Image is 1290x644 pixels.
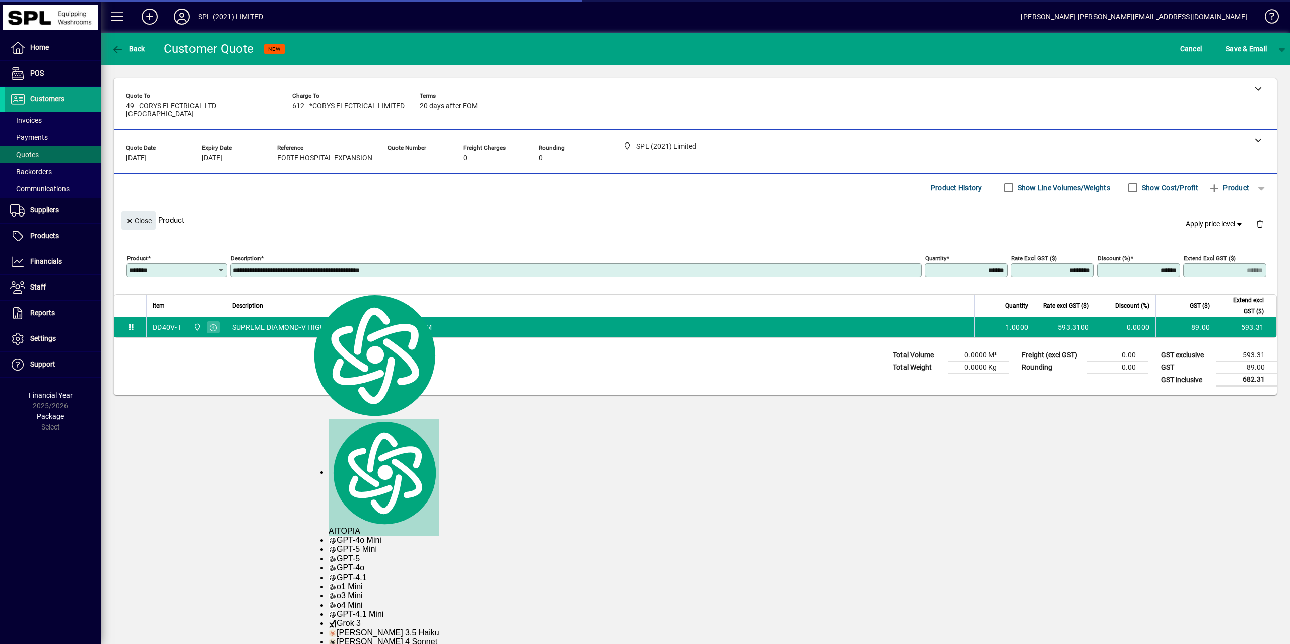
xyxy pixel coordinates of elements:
[1005,300,1028,311] span: Quantity
[329,601,337,609] img: gpt-black.svg
[329,545,439,554] div: GPT-5 Mini
[30,69,44,77] span: POS
[329,601,439,610] div: o4 Mini
[1186,219,1244,229] span: Apply price level
[5,352,101,377] a: Support
[463,154,467,162] span: 0
[1180,41,1202,57] span: Cancel
[1016,183,1110,193] label: Show Line Volumes/Weights
[292,102,405,110] span: 612 - *CORYS ELECTRICAL LIMITED
[329,554,439,563] div: GPT-5
[1087,362,1148,374] td: 0.00
[329,628,439,637] div: [PERSON_NAME] 3.5 Haiku
[948,362,1009,374] td: 0.0000 Kg
[1155,317,1216,337] td: 89.00
[1017,362,1087,374] td: Rounding
[1225,45,1230,53] span: S
[198,9,263,25] div: SPL (2021) LIMITED
[1098,255,1130,262] mat-label: Discount (%)
[166,8,198,26] button: Profile
[30,206,59,214] span: Suppliers
[1257,2,1277,35] a: Knowledge Base
[30,95,64,103] span: Customers
[30,257,62,265] span: Financials
[5,275,101,300] a: Staff
[5,326,101,351] a: Settings
[1248,219,1272,228] app-page-header-button: Delete
[268,46,281,52] span: NEW
[1087,349,1148,362] td: 0.00
[1248,211,1272,236] button: Delete
[329,536,439,545] div: GPT-4o Mini
[1140,183,1198,193] label: Show Cost/Profit
[329,564,337,573] img: gpt-black.svg
[30,232,59,240] span: Products
[101,40,156,58] app-page-header-button: Back
[1156,349,1216,362] td: GST exclusive
[888,349,948,362] td: Total Volume
[1216,317,1276,337] td: 593.31
[329,619,439,628] div: Grok 3
[1216,362,1277,374] td: 89.00
[420,102,478,110] span: 20 days after EOM
[329,563,439,573] div: GPT-4o
[329,592,337,600] img: gpt-black.svg
[190,322,202,333] span: SPL (2021) Limited
[134,8,166,26] button: Add
[948,349,1009,362] td: 0.0000 M³
[1208,180,1249,196] span: Product
[1017,349,1087,362] td: Freight (excl GST)
[1156,374,1216,386] td: GST inclusive
[164,41,254,57] div: Customer Quote
[277,154,372,162] span: FORTE HOSPITAL EXPANSION
[126,102,277,118] span: 49 - CORYS ELECTRICAL LTD - [GEOGRAPHIC_DATA]
[539,154,543,162] span: 0
[5,35,101,60] a: Home
[5,249,101,274] a: Financials
[329,582,439,591] div: o1 Mini
[888,362,948,374] td: Total Weight
[30,334,56,342] span: Settings
[114,201,1277,238] div: Product
[329,419,439,527] img: logo.svg
[329,611,337,619] img: gpt-black.svg
[1041,322,1089,332] div: 593.3100
[1115,300,1149,311] span: Discount (%)
[329,583,337,591] img: gpt-black.svg
[329,419,439,536] div: AITOPIA
[121,211,156,230] button: Close
[329,555,337,563] img: gpt-black.svg
[1190,300,1210,311] span: GST ($)
[1184,255,1236,262] mat-label: Extend excl GST ($)
[329,573,439,582] div: GPT-4.1
[1216,374,1277,386] td: 682.31
[125,212,152,229] span: Close
[202,154,222,162] span: [DATE]
[1011,255,1057,262] mat-label: Rate excl GST ($)
[231,255,261,262] mat-label: Description
[5,180,101,197] a: Communications
[1095,317,1155,337] td: 0.0000
[30,360,55,368] span: Support
[1222,295,1264,317] span: Extend excl GST ($)
[30,283,46,291] span: Staff
[5,198,101,223] a: Suppliers
[1156,362,1216,374] td: GST
[10,133,48,141] span: Payments
[10,116,42,124] span: Invoices
[232,300,263,311] span: Description
[329,537,337,545] img: gpt-black.svg
[927,179,986,197] button: Product History
[931,180,982,196] span: Product History
[329,629,337,637] img: claude-35-haiku.svg
[5,163,101,180] a: Backorders
[5,224,101,249] a: Products
[29,391,73,399] span: Financial Year
[5,129,101,146] a: Payments
[232,322,432,332] span: SUPREME DIAMOND-V HIGH SPEED HAND DRYER - TITANIUM
[329,610,439,619] div: GPT-4.1 Mini
[30,43,49,51] span: Home
[388,154,390,162] span: -
[37,412,64,420] span: Package
[5,146,101,163] a: Quotes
